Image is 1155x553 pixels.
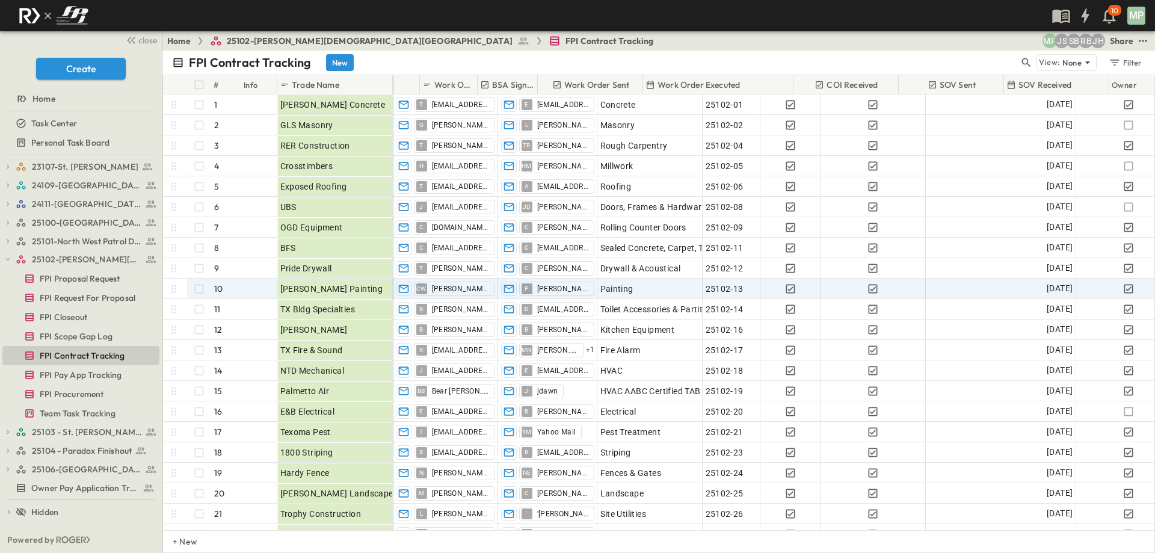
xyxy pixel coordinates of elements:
[280,487,393,499] span: [PERSON_NAME] Landscape
[419,145,423,146] span: T
[432,325,490,335] span: [PERSON_NAME][EMAIL_ADDRESS][DOMAIN_NAME]
[280,385,330,397] span: Palmetto Air
[121,31,159,48] button: close
[600,99,636,111] span: Concrete
[537,284,589,294] span: [PERSON_NAME][EMAIL_ADDRESS][DOMAIN_NAME]
[280,160,333,172] span: Crosstimbers
[432,468,490,478] span: [PERSON_NAME][EMAIL_ADDRESS][DOMAIN_NAME]
[1126,5,1147,26] button: MP
[214,68,218,102] div: #
[40,292,135,304] span: FPI Request For Proposal
[537,120,589,130] span: [PERSON_NAME]
[432,264,490,273] span: [PERSON_NAME][EMAIL_ADDRESS][DOMAIN_NAME]
[214,119,219,131] p: 2
[600,467,662,479] span: Fences & Gates
[2,366,157,383] a: FPI Pay App Tracking
[16,177,157,194] a: 24109-St. Teresa of Calcutta Parish Hall
[280,283,383,295] span: [PERSON_NAME] Painting
[537,509,589,519] span: '[PERSON_NAME]'
[525,247,529,248] span: C
[706,242,744,254] span: 25102-11
[2,327,159,346] div: FPI Scope Gap Logtest
[2,90,157,107] a: Home
[432,427,490,437] span: [EMAIL_ADDRESS][DOMAIN_NAME]
[600,221,686,233] span: Rolling Counter Doors
[525,411,528,412] span: B
[706,99,744,111] span: 25102-01
[214,99,217,111] p: 1
[31,482,138,494] span: Owner Pay Application Tracking
[600,303,719,315] span: Toilet Accessories & Partitions
[214,365,222,377] p: 14
[214,181,219,193] p: 5
[432,202,490,212] span: [EMAIL_ADDRESS][DOMAIN_NAME]
[1047,302,1073,316] span: [DATE]
[525,370,528,371] span: E
[586,344,595,356] span: + 1
[419,104,423,105] span: T
[1047,241,1073,255] span: [DATE]
[280,262,332,274] span: Pride Drywall
[706,221,744,233] span: 25102-09
[432,345,490,355] span: [EMAIL_ADDRESS][DOMAIN_NAME]
[706,181,744,193] span: 25102-06
[32,93,55,105] span: Home
[537,264,589,273] span: [PERSON_NAME]
[2,480,157,496] a: Owner Pay Application Tracking
[31,506,58,518] span: Hidden
[432,223,490,232] span: [DOMAIN_NAME][EMAIL_ADDRESS][DOMAIN_NAME]
[706,365,744,377] span: 25102-18
[2,250,159,269] div: 25102-Christ The Redeemer Anglican Churchtest
[16,214,157,231] a: 25100-Vanguard Prep School
[600,324,675,336] span: Kitchen Equipment
[492,79,536,91] p: BSA Signed
[214,467,222,479] p: 19
[419,186,423,187] span: T
[537,243,589,253] span: [EMAIL_ADDRESS][DOMAIN_NAME]
[2,404,159,423] div: Team Task Trackingtest
[214,324,222,336] p: 12
[420,513,423,514] span: L
[537,182,589,191] span: [EMAIL_ADDRESS][DOMAIN_NAME]
[1047,261,1073,275] span: [DATE]
[189,54,312,71] p: FPI Contract Tracking
[214,262,219,274] p: 9
[2,270,157,287] a: FPI Proposal Request
[1039,56,1060,69] p: View:
[537,489,589,498] span: [PERSON_NAME][EMAIL_ADDRESS][DOMAIN_NAME]
[1018,79,1071,91] p: SOV Received
[432,182,490,191] span: [EMAIL_ADDRESS][DOMAIN_NAME]
[32,253,142,265] span: 25102-Christ The Redeemer Anglican Church
[1043,34,1057,48] div: Monica Pruteanu (mpruteanu@fpibuilders.com)
[2,460,159,479] div: 25106-St. Andrews Parking Lottest
[2,213,159,232] div: 25100-Vanguard Prep Schooltest
[1108,56,1142,69] div: Filter
[2,307,159,327] div: FPI Closeouttest
[1047,200,1073,214] span: [DATE]
[1047,138,1073,152] span: [DATE]
[523,472,531,473] span: NE
[537,386,558,396] span: jdawn
[227,35,513,47] span: 25102-[PERSON_NAME][DEMOGRAPHIC_DATA][GEOGRAPHIC_DATA]
[600,385,701,397] span: HVAC AABC Certified TAB
[706,508,744,520] span: 25102-26
[600,406,636,418] span: Electrical
[523,206,531,207] span: JD
[32,445,132,457] span: 25104 - Paradox Finishout
[2,115,157,132] a: Task Center
[1062,57,1082,69] p: None
[280,324,348,336] span: [PERSON_NAME]
[2,133,159,152] div: Personal Task Boardtest
[210,35,529,47] a: 25102-[PERSON_NAME][DEMOGRAPHIC_DATA][GEOGRAPHIC_DATA]
[706,344,744,356] span: 25102-17
[600,262,681,274] span: Drywall & Acoustical
[167,35,191,47] a: Home
[600,426,661,438] span: Pest Treatment
[214,201,219,213] p: 6
[522,165,532,166] span: HM
[600,508,647,520] span: Site Utilities
[32,235,142,247] span: 25101-North West Patrol Division
[1111,6,1118,16] p: 10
